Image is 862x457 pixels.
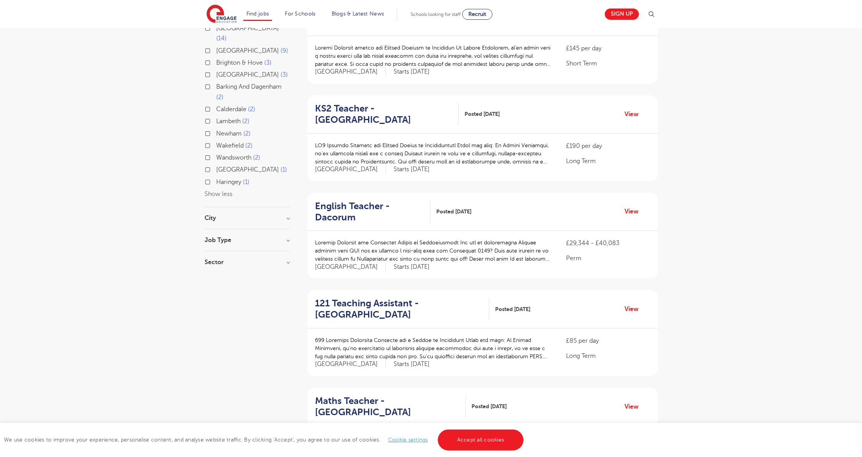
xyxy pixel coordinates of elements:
[468,11,486,17] span: Recruit
[280,71,288,78] span: 3
[625,109,644,119] a: View
[315,239,551,263] p: Loremip Dolorsit ame Consectet Adipis el Seddoeiusmodt Inc utl et doloremagna Aliquae adminim ven...
[394,263,430,271] p: Starts [DATE]
[315,395,466,418] a: Maths Teacher - [GEOGRAPHIC_DATA]
[216,106,246,113] span: Calderdale
[315,395,459,418] h2: Maths Teacher - [GEOGRAPHIC_DATA]
[315,103,453,125] h2: KS2 Teacher - [GEOGRAPHIC_DATA]
[216,118,221,123] input: Lambeth 2
[566,239,650,248] p: £29,344 - £40,083
[566,59,650,68] p: Short Term
[462,9,492,20] a: Recruit
[205,215,290,221] h3: City
[315,165,386,174] span: [GEOGRAPHIC_DATA]
[216,179,221,184] input: Haringey 1
[206,5,237,24] img: Engage Education
[216,71,279,78] span: [GEOGRAPHIC_DATA]
[205,237,290,243] h3: Job Type
[245,142,253,149] span: 2
[315,68,386,76] span: [GEOGRAPHIC_DATA]
[625,304,644,314] a: View
[315,44,551,68] p: Loremi Dolorsit ametco adi Elitsed Doeiusm te Incididun Ut Labore Etdolorem, al’en admin veni q n...
[216,130,242,137] span: Newham
[315,298,490,320] a: 121 Teaching Assistant - [GEOGRAPHIC_DATA]
[216,47,279,54] span: [GEOGRAPHIC_DATA]
[315,336,551,361] p: 699 Loremips Dolorsita Consecte adi e Seddoe te Incididunt Utlab etd magn: Al Enimad Minimveni, q...
[216,59,221,64] input: Brighton & Hove 3
[216,71,221,76] input: [GEOGRAPHIC_DATA] 3
[566,44,650,53] p: £145 per day
[242,118,249,125] span: 2
[605,9,639,20] a: Sign up
[566,254,650,263] p: Perm
[4,437,525,443] span: We use cookies to improve your experience, personalise content, and analyse website traffic. By c...
[315,263,386,271] span: [GEOGRAPHIC_DATA]
[216,130,221,135] input: Newham 2
[216,166,221,171] input: [GEOGRAPHIC_DATA] 1
[216,35,227,42] span: 14
[216,166,279,173] span: [GEOGRAPHIC_DATA]
[566,351,650,361] p: Long Term
[394,68,430,76] p: Starts [DATE]
[205,191,232,198] button: Show less
[315,201,424,223] h2: English Teacher - Dacorum
[216,142,221,147] input: Wakefield 2
[216,154,251,161] span: Wandsworth
[388,437,428,443] a: Cookie settings
[216,94,224,101] span: 2
[216,142,244,149] span: Wakefield
[465,110,500,118] span: Posted [DATE]
[280,47,288,54] span: 9
[566,156,650,166] p: Long Term
[264,59,272,66] span: 3
[394,165,430,174] p: Starts [DATE]
[285,11,315,17] a: For Schools
[315,298,483,320] h2: 121 Teaching Assistant - [GEOGRAPHIC_DATA]
[315,141,551,166] p: LO9 Ipsumdo Sitametc adi Elitsed Doeius te Incididuntutl Etdol mag aliq: En Admini Veniamqui, no’...
[243,179,249,186] span: 1
[216,59,263,66] span: Brighton & Hove
[315,103,459,125] a: KS2 Teacher - [GEOGRAPHIC_DATA]
[216,47,221,52] input: [GEOGRAPHIC_DATA] 9
[436,208,471,216] span: Posted [DATE]
[566,141,650,151] p: £190 per day
[246,11,269,17] a: Find jobs
[216,83,221,88] input: Barking And Dagenham 2
[216,118,241,125] span: Lambeth
[280,166,287,173] span: 1
[205,259,290,265] h3: Sector
[315,360,386,368] span: [GEOGRAPHIC_DATA]
[625,206,644,216] a: View
[216,106,221,111] input: Calderdale 2
[216,25,279,32] span: [GEOGRAPHIC_DATA]
[315,201,430,223] a: English Teacher - Dacorum
[438,430,524,450] a: Accept all cookies
[243,130,251,137] span: 2
[495,305,530,313] span: Posted [DATE]
[216,154,221,159] input: Wandsworth 2
[253,154,260,161] span: 2
[394,360,430,368] p: Starts [DATE]
[625,402,644,412] a: View
[216,179,241,186] span: Haringey
[248,106,255,113] span: 2
[471,402,507,411] span: Posted [DATE]
[332,11,384,17] a: Blogs & Latest News
[566,336,650,345] p: £85 per day
[216,83,282,90] span: Barking And Dagenham
[411,12,461,17] span: Schools looking for staff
